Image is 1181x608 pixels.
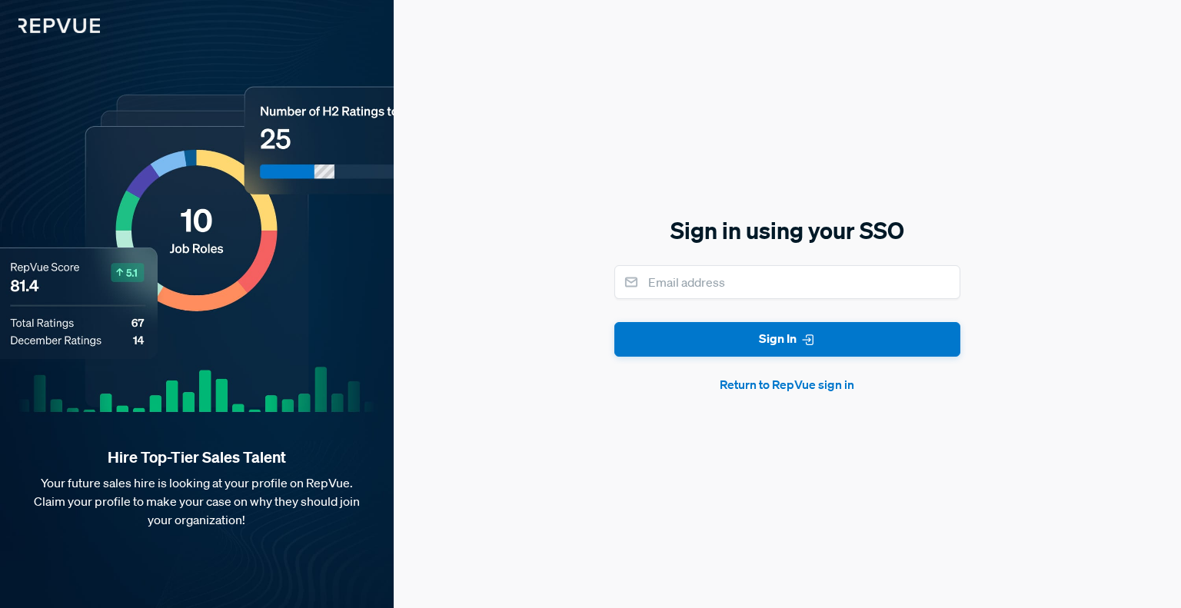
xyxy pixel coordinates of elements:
button: Return to RepVue sign in [614,375,960,394]
p: Your future sales hire is looking at your profile on RepVue. Claim your profile to make your case... [25,473,369,529]
h5: Sign in using your SSO [614,214,960,247]
button: Sign In [614,322,960,357]
strong: Hire Top-Tier Sales Talent [25,447,369,467]
input: Email address [614,265,960,299]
